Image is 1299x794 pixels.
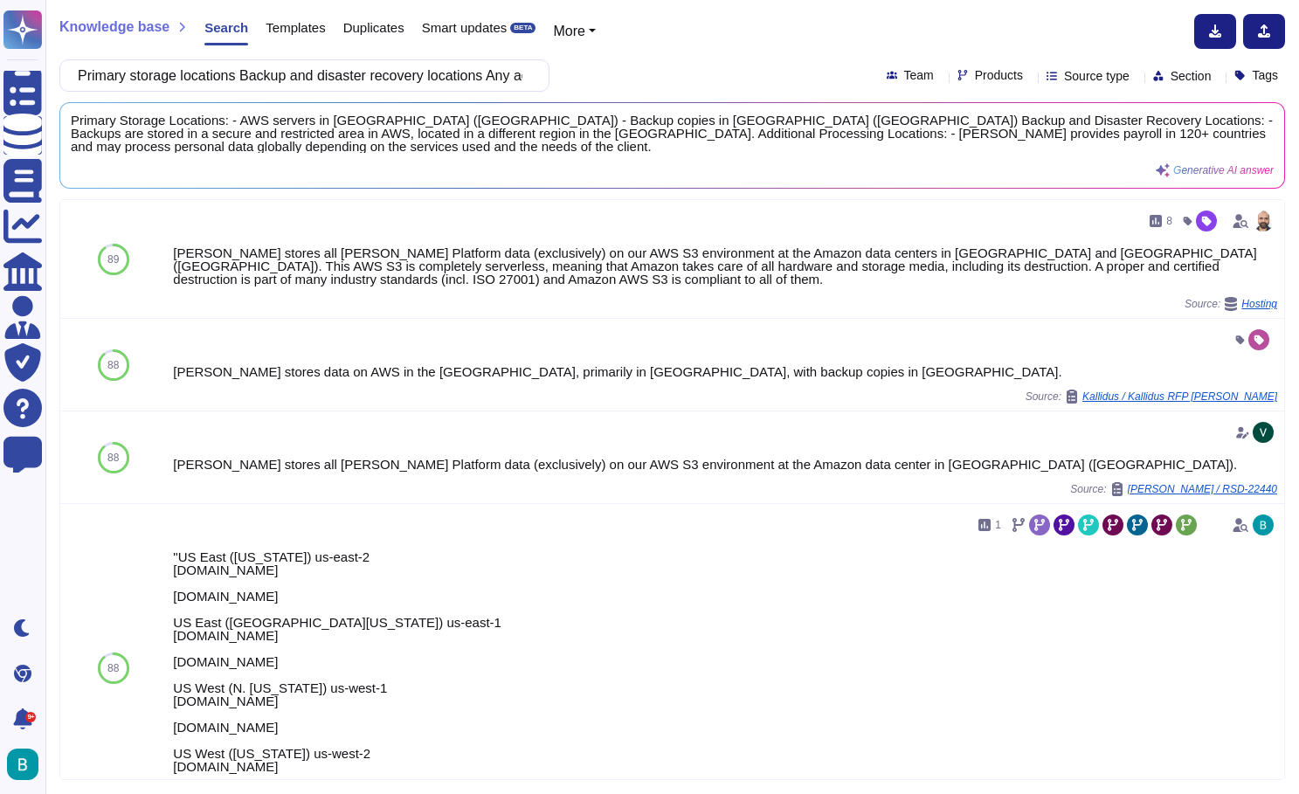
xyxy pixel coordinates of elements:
[904,69,934,81] span: Team
[995,520,1001,530] span: 1
[69,60,531,91] input: Search a question or template...
[1241,299,1277,309] span: Hosting
[1064,70,1130,82] span: Source type
[1252,69,1278,81] span: Tags
[25,712,36,722] div: 9+
[107,452,119,463] span: 88
[3,745,51,784] button: user
[1185,297,1277,311] span: Source:
[107,254,119,265] span: 89
[553,24,584,38] span: More
[107,360,119,370] span: 88
[1253,211,1274,231] img: user
[510,23,535,33] div: BETA
[422,21,508,34] span: Smart updates
[173,246,1277,286] div: [PERSON_NAME] stores all [PERSON_NAME] Platform data (exclusively) on our AWS S3 environment at t...
[1082,391,1277,402] span: Kallidus / Kallidus RFP [PERSON_NAME]
[71,114,1274,153] span: Primary Storage Locations: - AWS servers in [GEOGRAPHIC_DATA] ([GEOGRAPHIC_DATA]) - Backup copies...
[173,458,1277,471] div: [PERSON_NAME] stores all [PERSON_NAME] Platform data (exclusively) on our AWS S3 environment at t...
[204,21,248,34] span: Search
[1253,514,1274,535] img: user
[1128,484,1277,494] span: [PERSON_NAME] / RSD-22440
[1166,216,1172,226] span: 8
[1173,165,1274,176] span: Generative AI answer
[343,21,404,34] span: Duplicates
[107,663,119,673] span: 88
[553,21,596,42] button: More
[1253,422,1274,443] img: user
[7,749,38,780] img: user
[173,365,1277,378] div: [PERSON_NAME] stores data on AWS in the [GEOGRAPHIC_DATA], primarily in [GEOGRAPHIC_DATA], with b...
[975,69,1023,81] span: Products
[1070,482,1277,496] span: Source:
[266,21,325,34] span: Templates
[1026,390,1277,404] span: Source:
[1171,70,1212,82] span: Section
[59,20,169,34] span: Knowledge base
